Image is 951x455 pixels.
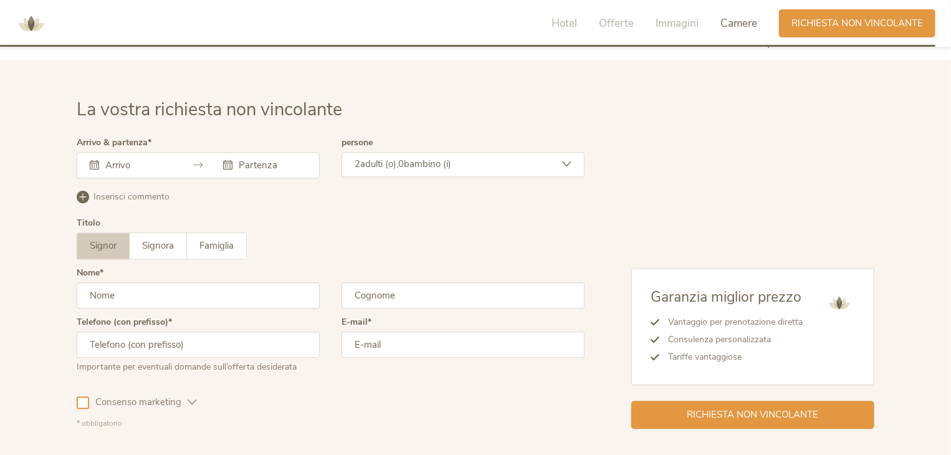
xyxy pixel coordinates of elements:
[398,158,404,170] span: 0
[824,287,855,318] img: AMONTI & LUNARIS Wellnessresort
[791,17,923,30] span: Richiesta non vincolante
[12,5,50,42] img: AMONTI & LUNARIS Wellnessresort
[659,348,803,366] li: Tariffe vantaggiose
[199,239,234,252] span: Famiglia
[659,331,803,348] li: Consulenza personalizzata
[77,269,103,277] label: Nome
[77,219,100,228] div: Titolo
[651,287,801,307] span: Garanzia miglior prezzo
[77,332,320,358] input: Telefono (con prefisso)
[404,158,451,170] span: bambino (i)
[342,332,585,358] input: E-mail
[12,19,50,27] a: AMONTI & LUNARIS Wellnessresort
[599,16,634,31] span: Offerte
[77,318,172,327] label: Telefono (con prefisso)
[552,16,577,31] span: Hotel
[77,418,585,429] div: * obbligatorio
[102,159,173,171] input: Arrivo
[77,138,151,147] label: Arrivo & partenza
[342,318,371,327] label: E-mail
[656,16,699,31] span: Immagini
[342,138,373,147] label: persone
[77,358,320,373] div: Importante per eventuali domande sull’offerta desiderata
[93,191,170,203] span: Inserisci commento
[90,239,117,252] span: Signor
[355,158,360,170] span: 2
[77,282,320,309] input: Nome
[89,396,188,409] span: Consenso marketing
[720,16,757,31] span: Camere
[687,408,819,421] span: Richiesta non vincolante
[659,314,803,331] li: Vantaggio per prenotazione diretta
[342,282,585,309] input: Cognome
[142,239,174,252] span: Signora
[77,97,342,122] span: La vostra richiesta non vincolante
[236,159,307,171] input: Partenza
[360,158,398,170] span: adulti (o),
